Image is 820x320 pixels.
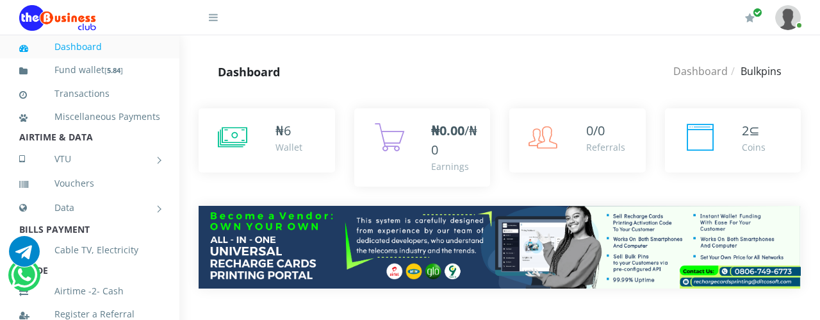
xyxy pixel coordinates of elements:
[742,140,766,154] div: Coins
[19,143,160,175] a: VTU
[19,32,160,62] a: Dashboard
[19,276,160,306] a: Airtime -2- Cash
[199,206,801,289] img: multitenant_rcp.png
[9,246,40,267] a: Chat for support
[19,55,160,85] a: Fund wallet[5.84]
[742,121,766,140] div: ⊆
[673,64,728,78] a: Dashboard
[586,140,625,154] div: Referrals
[284,122,291,139] span: 6
[275,121,302,140] div: ₦
[104,65,123,75] small: [ ]
[218,64,280,80] strong: Dashboard
[586,122,605,139] span: 0/0
[509,108,646,173] a: 0/0 Referrals
[431,122,477,158] span: /₦0
[19,235,160,265] a: Cable TV, Electricity
[199,108,335,173] a: ₦6 Wallet
[19,192,160,224] a: Data
[11,269,37,291] a: Chat for support
[753,8,762,17] span: Renew/Upgrade Subscription
[742,122,749,139] span: 2
[19,169,160,198] a: Vouchers
[745,13,755,23] i: Renew/Upgrade Subscription
[19,5,96,31] img: Logo
[431,122,464,139] b: ₦0.00
[275,140,302,154] div: Wallet
[107,65,120,75] b: 5.84
[19,102,160,131] a: Miscellaneous Payments
[354,108,491,187] a: ₦0.00/₦0 Earnings
[431,160,478,173] div: Earnings
[728,63,782,79] li: Bulkpins
[775,5,801,30] img: User
[19,79,160,108] a: Transactions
